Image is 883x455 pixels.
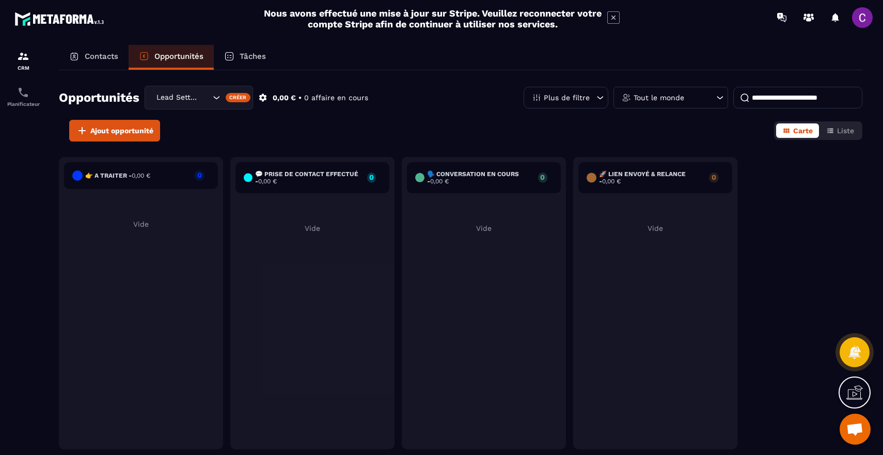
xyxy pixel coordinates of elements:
[59,45,129,70] a: Contacts
[3,65,44,71] p: CRM
[602,178,621,185] span: 0,00 €
[59,87,139,108] h2: Opportunités
[69,120,160,142] button: Ajout opportunité
[820,123,860,138] button: Liste
[129,45,214,70] a: Opportunités
[3,101,44,107] p: Planificateur
[407,224,561,232] p: Vide
[200,92,210,103] input: Search for option
[430,178,449,185] span: 0,00 €
[258,178,277,185] span: 0,00 €
[273,93,296,103] p: 0,00 €
[263,8,602,29] h2: Nous avons effectué une mise à jour sur Stripe. Veuillez reconnecter votre compte Stripe afin de ...
[304,93,368,103] p: 0 affaire en cours
[14,9,107,28] img: logo
[145,86,253,109] div: Search for option
[298,93,302,103] p: •
[132,172,150,179] span: 0,00 €
[85,52,118,61] p: Contacts
[240,52,266,61] p: Tâches
[3,79,44,115] a: schedulerschedulerPlanificateur
[154,52,203,61] p: Opportunités
[709,174,719,181] p: 0
[214,45,276,70] a: Tâches
[538,174,547,181] p: 0
[599,170,704,185] h6: 🚀 Lien envoyé & Relance -
[634,94,684,101] p: Tout le monde
[776,123,819,138] button: Carte
[578,224,732,232] p: Vide
[85,172,150,179] h6: 👉 A traiter -
[154,92,200,103] span: Lead Setting
[837,127,854,135] span: Liste
[427,170,532,185] h6: 🗣️ Conversation en cours -
[17,50,29,62] img: formation
[17,86,29,99] img: scheduler
[194,171,204,179] p: 0
[235,224,389,232] p: Vide
[3,42,44,79] a: formationformationCRM
[64,220,218,228] p: Vide
[226,93,251,102] div: Créer
[840,414,871,445] div: Ouvrir le chat
[90,125,153,136] span: Ajout opportunité
[793,127,813,135] span: Carte
[367,174,376,181] p: 0
[255,170,362,185] h6: 💬 Prise de contact effectué -
[544,94,590,101] p: Plus de filtre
